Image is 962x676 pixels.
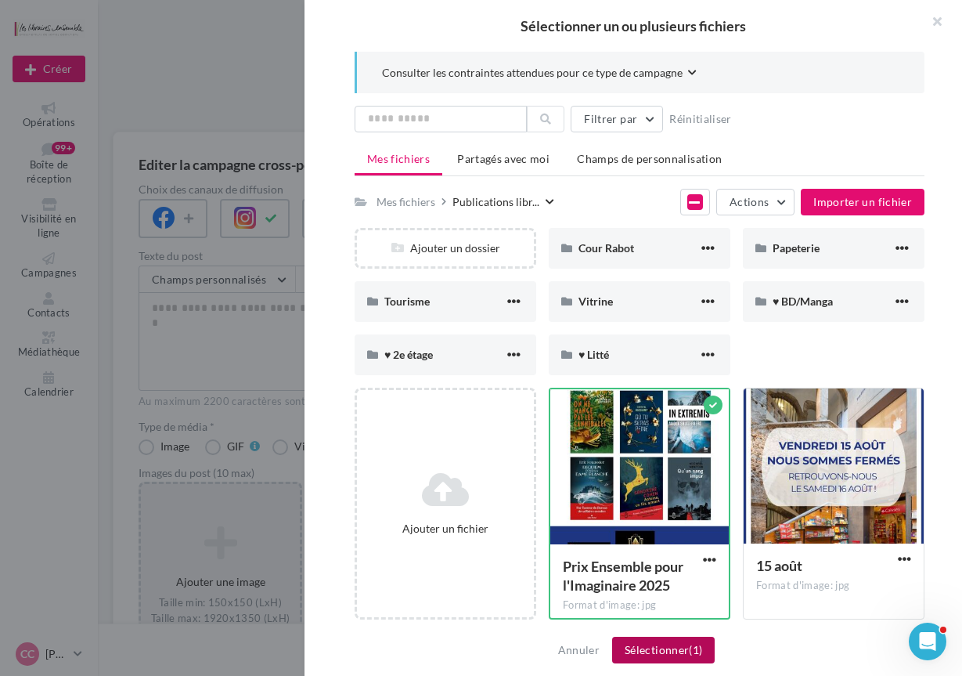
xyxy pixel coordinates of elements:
span: Importer un fichier [813,195,912,208]
button: Consulter les contraintes attendues pour ce type de campagne [382,64,697,84]
div: Format d'image: jpg [563,598,716,613]
span: Mes fichiers [367,152,430,165]
span: Champs de personnalisation [577,152,722,165]
span: ♥ BD/Manga [773,295,833,308]
span: Cour Rabot [578,241,634,255]
span: (1) [689,643,702,656]
span: Actions [730,195,769,208]
span: Partagés avec moi [457,152,549,165]
span: Vitrine [578,295,613,308]
span: ♥ Litté [578,348,609,361]
div: Format d'image: jpg [756,579,911,593]
button: Actions [716,189,794,215]
button: Réinitialiser [663,110,738,128]
iframe: Intercom live chat [909,623,946,660]
div: Mes fichiers [377,194,435,210]
button: Importer un fichier [801,189,924,215]
button: Annuler [552,641,606,660]
span: 15 août [756,557,802,574]
div: Ajouter un fichier [363,521,528,537]
span: Publications libr... [452,194,539,210]
span: Papeterie [773,241,820,255]
button: Filtrer par [571,106,663,132]
span: ♥ 2e étage [384,348,433,361]
button: Sélectionner(1) [612,637,715,663]
h2: Sélectionner un ou plusieurs fichiers [330,19,937,33]
span: Prix Ensemble pour l'Imaginaire 2025 [563,558,683,594]
span: Tourisme [384,295,430,308]
div: Ajouter un dossier [357,240,534,256]
span: Consulter les contraintes attendues pour ce type de campagne [382,65,683,81]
